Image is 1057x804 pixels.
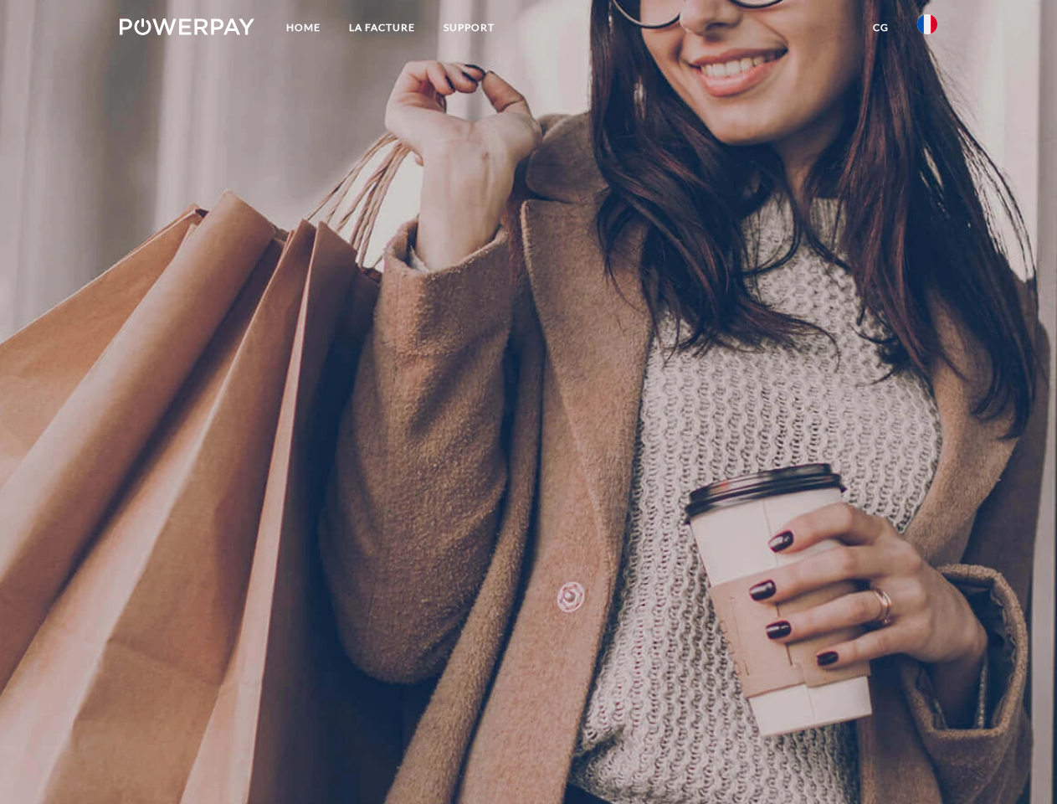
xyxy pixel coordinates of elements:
[120,18,254,35] img: logo-powerpay-white.svg
[859,13,903,43] a: CG
[272,13,335,43] a: Home
[429,13,509,43] a: Support
[335,13,429,43] a: LA FACTURE
[917,14,937,34] img: fr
